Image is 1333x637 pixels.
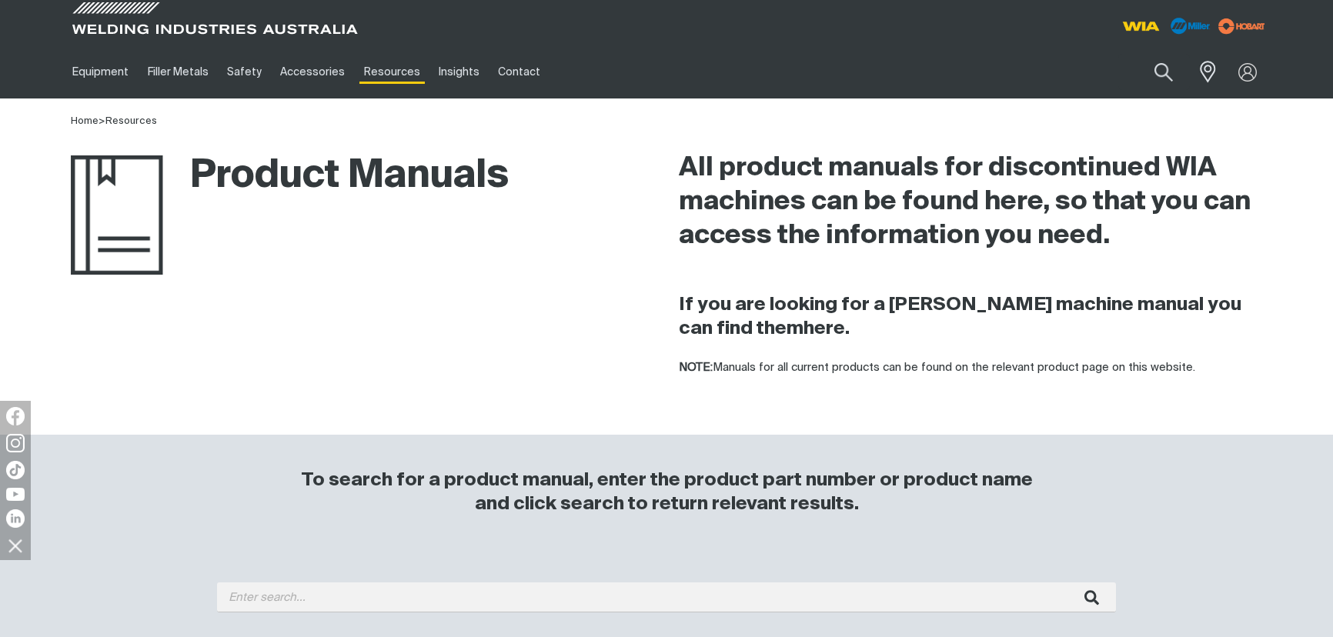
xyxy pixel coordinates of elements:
[355,45,429,98] a: Resources
[294,469,1039,516] h3: To search for a product manual, enter the product part number or product name and click search to...
[63,45,968,98] nav: Main
[679,152,1262,253] h2: All product manuals for discontinued WIA machines can be found here, so that you can access the i...
[71,116,99,126] a: Home
[489,45,550,98] a: Contact
[2,532,28,559] img: hide socials
[218,45,271,98] a: Safety
[1118,54,1190,90] input: Product name or item number...
[679,362,713,373] strong: NOTE:
[1138,54,1190,90] button: Search products
[6,509,25,528] img: LinkedIn
[138,45,217,98] a: Filler Metals
[217,582,1116,612] input: Enter search...
[71,152,509,202] h1: Product Manuals
[6,461,25,479] img: TikTok
[105,116,157,126] a: Resources
[679,295,1241,338] strong: If you are looking for a [PERSON_NAME] machine manual you can find them
[803,319,850,338] a: here.
[6,407,25,425] img: Facebook
[1214,15,1270,38] img: miller
[63,45,138,98] a: Equipment
[6,434,25,452] img: Instagram
[679,359,1262,377] p: Manuals for all current products can be found on the relevant product page on this website.
[99,116,105,126] span: >
[429,45,489,98] a: Insights
[6,488,25,501] img: YouTube
[271,45,354,98] a: Accessories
